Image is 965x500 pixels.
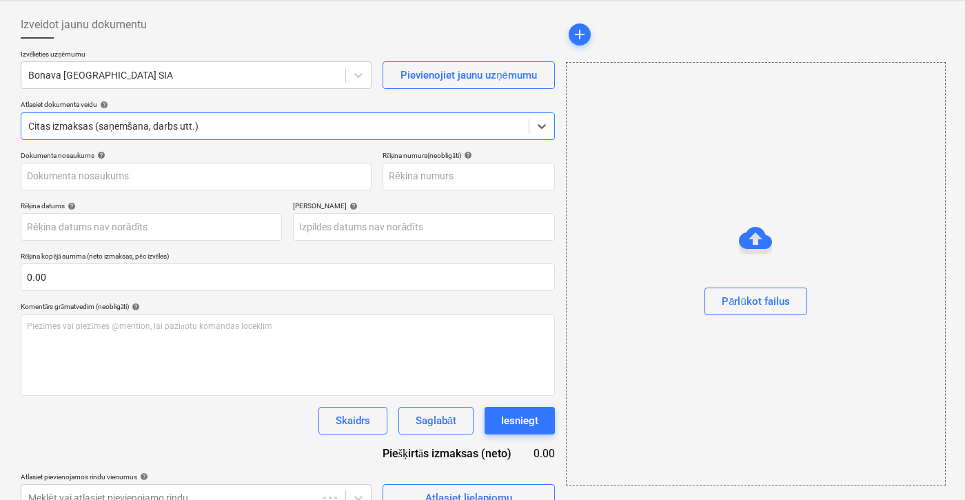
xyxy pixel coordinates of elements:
[21,252,555,263] p: Rēķina kopējā summa (neto izmaksas, pēc izvēles)
[21,201,282,210] div: Rēķina datums
[97,101,108,109] span: help
[383,61,555,89] button: Pievienojiet jaunu uzņēmumu
[21,100,555,109] div: Atlasiet dokumenta veidu
[21,50,372,61] p: Izvēlieties uzņēmumu
[336,412,370,430] div: Skaidrs
[722,292,790,310] div: Pārlūkot failus
[534,446,555,461] div: 0.00
[21,213,282,241] input: Rēķina datums nav norādīts
[400,66,537,84] div: Pievienojiet jaunu uzņēmumu
[461,151,472,159] span: help
[21,472,372,481] div: Atlasiet pievienojamos rindu vienumus
[293,213,555,241] input: Izpildes datums nav norādīts
[21,163,372,190] input: Dokumenta nosaukums
[372,446,534,461] div: Piešķirtās izmaksas (neto)
[21,263,555,291] input: Rēķina kopējā summa (neto izmaksas, pēc izvēles)
[485,407,555,434] button: Iesniegt
[416,412,456,430] div: Saglabāt
[571,26,588,43] span: add
[65,202,76,210] span: help
[94,151,105,159] span: help
[896,434,965,500] iframe: Chat Widget
[21,17,147,33] span: Izveidot jaunu dokumentu
[293,201,555,210] div: [PERSON_NAME]
[129,303,140,311] span: help
[398,407,474,434] button: Saglabāt
[383,163,555,190] input: Rēķina numurs
[318,407,387,434] button: Skaidrs
[21,151,372,160] div: Dokumenta nosaukums
[501,412,538,430] div: Iesniegt
[137,472,148,481] span: help
[347,202,358,210] span: help
[704,288,807,315] button: Pārlūkot failus
[566,62,946,486] div: Pārlūkot failus
[383,151,555,160] div: Rēķina numurs (neobligāti)
[21,302,555,311] div: Komentārs grāmatvedim (neobligāti)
